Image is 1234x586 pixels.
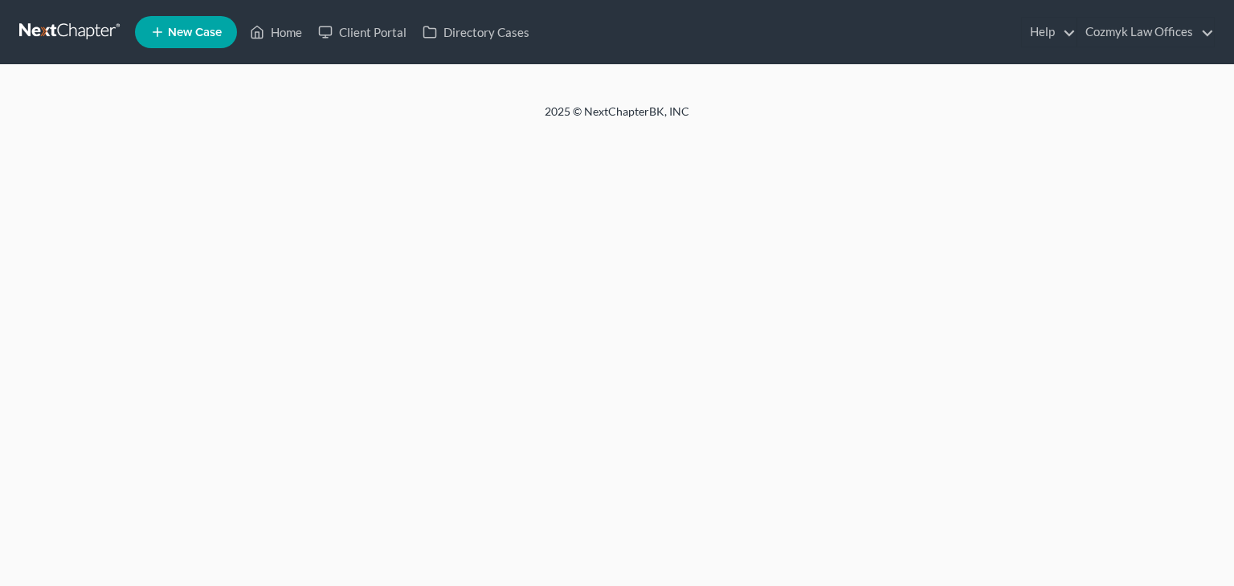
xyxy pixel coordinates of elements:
a: Home [242,18,310,47]
new-legal-case-button: New Case [135,16,237,48]
a: Client Portal [310,18,415,47]
a: Help [1022,18,1076,47]
a: Directory Cases [415,18,537,47]
div: 2025 © NextChapterBK, INC [159,104,1075,132]
a: Cozmyk Law Offices [1077,18,1214,47]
